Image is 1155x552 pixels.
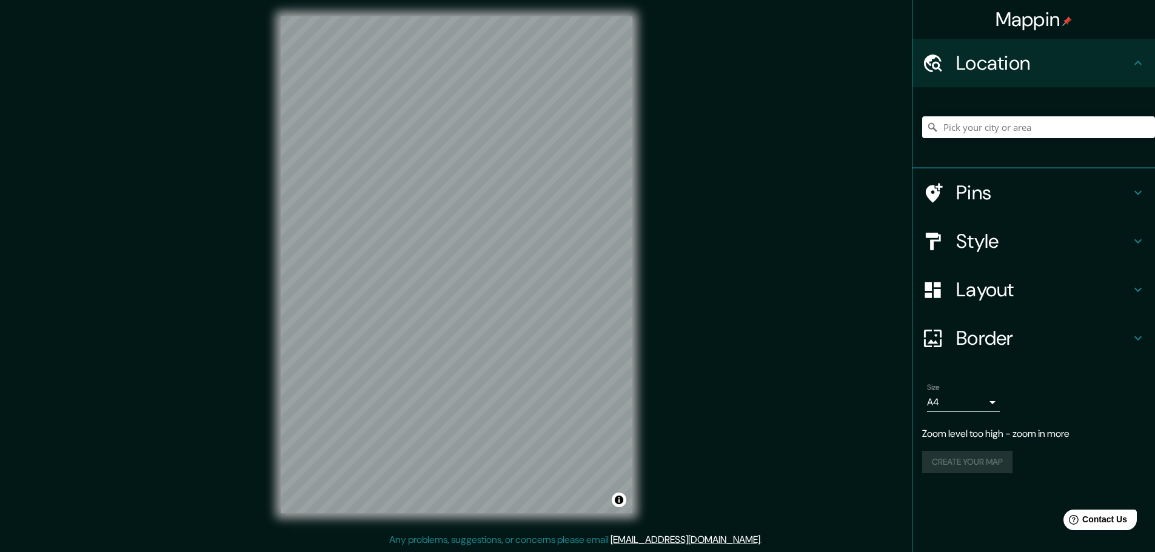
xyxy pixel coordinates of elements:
[912,217,1155,265] div: Style
[922,427,1145,441] p: Zoom level too high - zoom in more
[956,278,1131,302] h4: Layout
[912,39,1155,87] div: Location
[956,181,1131,205] h4: Pins
[1047,505,1142,539] iframe: Help widget launcher
[912,314,1155,362] div: Border
[612,493,626,507] button: Toggle attribution
[956,326,1131,350] h4: Border
[1062,16,1072,26] img: pin-icon.png
[927,393,1000,412] div: A4
[611,533,760,546] a: [EMAIL_ADDRESS][DOMAIN_NAME]
[281,16,632,513] canvas: Map
[764,533,766,547] div: .
[927,382,940,393] label: Size
[912,168,1155,217] div: Pins
[956,229,1131,253] h4: Style
[922,116,1155,138] input: Pick your city or area
[996,7,1073,32] h4: Mappin
[389,533,762,547] p: Any problems, suggestions, or concerns please email .
[956,51,1131,75] h4: Location
[912,265,1155,314] div: Layout
[762,533,764,547] div: .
